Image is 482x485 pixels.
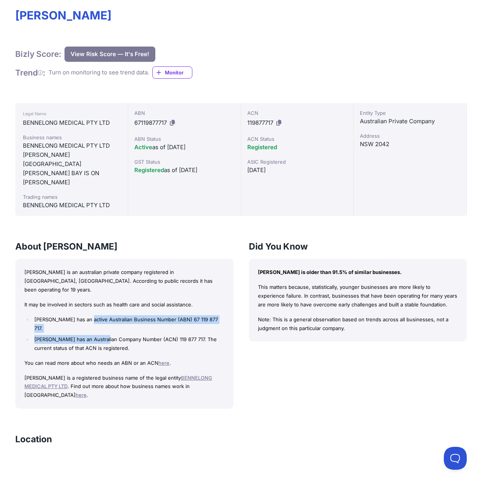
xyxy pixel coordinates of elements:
[165,69,192,76] span: Monitor
[23,193,120,201] div: Trading names
[24,374,224,400] p: [PERSON_NAME] is a registered business name of the legal entity . Find out more about how busines...
[134,166,164,174] span: Registered
[360,117,460,126] div: Australian Private Company
[15,240,234,253] h3: About [PERSON_NAME]
[15,433,52,445] h3: Location
[15,8,467,22] h1: [PERSON_NAME]
[32,315,224,333] li: [PERSON_NAME] has an active Australian Business Number (ABN) 67 119 877 717.
[23,118,120,127] div: BENNELONG MEDICAL PTY LTD
[32,335,224,353] li: [PERSON_NAME] has an Australian Company Number (ACN) 119 877 717. The current status of that ACN ...
[360,132,460,140] div: Address
[15,49,61,59] h1: Bizly Score:
[247,135,348,143] div: ACN Status
[247,158,348,166] div: ASIC Registered
[247,166,348,175] div: [DATE]
[258,268,458,277] p: [PERSON_NAME] is older than 91.5% of similar businesses.
[64,47,155,62] button: View Risk Score — It's Free!
[134,119,167,126] span: 67119877717
[158,360,169,366] a: here
[24,268,224,294] p: [PERSON_NAME] is an australian private company registered in [GEOGRAPHIC_DATA], [GEOGRAPHIC_DATA]...
[152,66,192,79] a: Monitor
[24,300,224,309] p: It may be involved in sectors such as health care and social assistance.
[258,315,458,333] p: Note: This is a general observation based on trends across all businesses, not a judgment on this...
[134,143,152,151] span: Active
[247,109,348,117] div: ACN
[23,201,120,210] div: BENNELONG MEDICAL PTY LTD
[23,141,120,150] div: BENNELONG MEDICAL PTY LTD
[23,178,120,187] div: [PERSON_NAME]
[134,166,235,175] div: as of [DATE]
[23,169,120,178] div: [PERSON_NAME] BAY IS ON
[247,143,277,151] span: Registered
[23,150,120,169] div: [PERSON_NAME][GEOGRAPHIC_DATA]
[444,447,467,470] iframe: Toggle Customer Support
[360,140,460,149] div: NSW 2042
[247,119,273,126] span: 119877717
[134,158,235,166] div: GST Status
[76,392,87,398] a: here
[23,109,120,118] div: Legal Name
[134,143,235,152] div: as of [DATE]
[24,359,224,367] p: You can read more about who needs an ABN or an ACN .
[258,283,458,309] p: This matters because, statistically, younger businesses are more likely to experience failure. In...
[360,109,460,117] div: Entity Type
[134,109,235,117] div: ABN
[134,135,235,143] div: ABN Status
[48,68,149,77] div: Turn on monitoring to see trend data.
[23,134,120,141] div: Business names
[15,68,45,78] h1: Trend :
[249,240,467,253] h3: Did You Know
